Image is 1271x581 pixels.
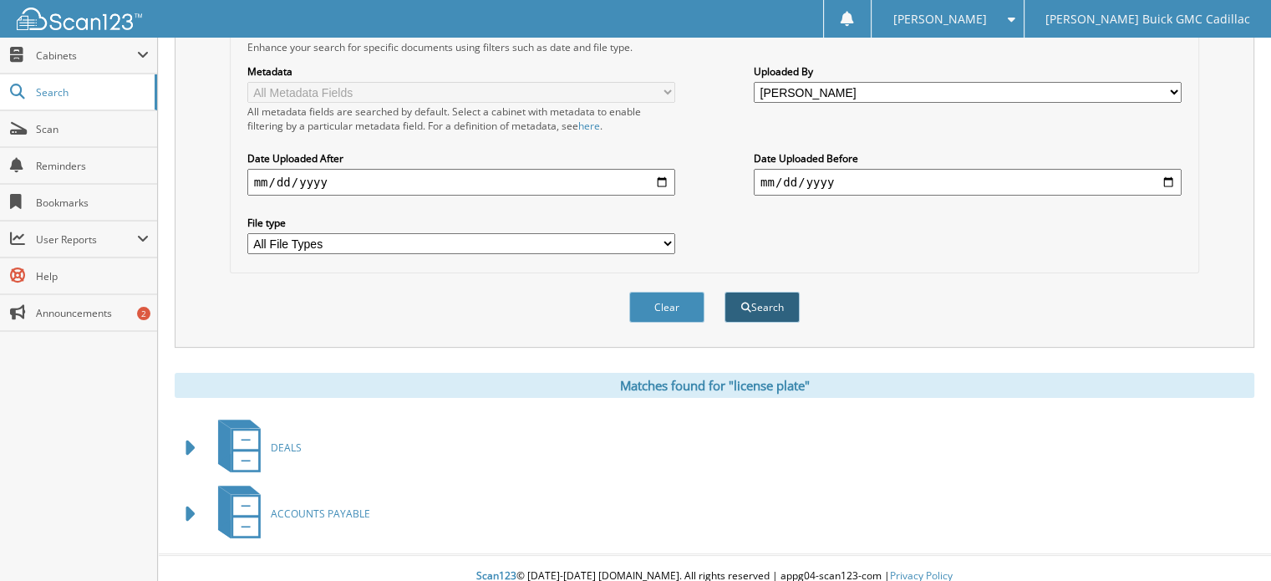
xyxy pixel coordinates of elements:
span: [PERSON_NAME] Buick GMC Cadillac [1045,14,1250,24]
div: Enhance your search for specific documents using filters such as date and file type. [239,40,1191,54]
div: 2 [137,307,150,320]
span: User Reports [36,232,137,247]
a: ACCOUNTS PAYABLE [208,481,370,547]
div: Matches found for "license plate" [175,373,1254,398]
img: scan123-logo-white.svg [17,8,142,30]
span: Cabinets [36,48,137,63]
button: Clear [629,292,704,323]
span: DEALS [271,441,302,455]
span: ACCOUNTS PAYABLE [271,507,370,521]
label: File type [247,216,675,230]
input: end [754,169,1182,196]
div: All metadata fields are searched by default. Select a cabinet with metadata to enable filtering b... [247,104,675,133]
span: Scan [36,122,149,136]
iframe: Chat Widget [1187,501,1271,581]
span: [PERSON_NAME] [892,14,986,24]
label: Uploaded By [754,64,1182,79]
span: Reminders [36,159,149,173]
span: Help [36,269,149,283]
label: Metadata [247,64,675,79]
span: Bookmarks [36,196,149,210]
button: Search [724,292,800,323]
a: here [578,119,600,133]
label: Date Uploaded Before [754,151,1182,166]
span: Announcements [36,306,149,320]
a: DEALS [208,415,302,481]
input: start [247,169,675,196]
span: Search [36,85,146,99]
label: Date Uploaded After [247,151,675,166]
